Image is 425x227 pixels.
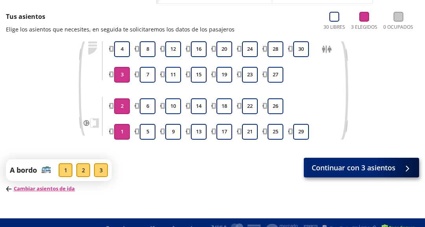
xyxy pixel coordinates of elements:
[140,67,155,83] button: 7
[383,24,413,31] p: 0 Ocupados
[216,41,232,57] button: 20
[242,98,258,114] button: 22
[304,158,419,177] button: Continuar con 3 asientos
[293,41,309,57] button: 30
[268,41,283,57] button: 28
[293,124,309,140] button: 29
[140,41,155,57] button: 8
[191,41,207,57] button: 16
[216,98,232,114] button: 18
[114,98,130,114] button: 2
[216,124,232,140] button: 17
[191,98,207,114] button: 14
[268,124,283,140] button: 25
[268,67,283,83] button: 27
[268,98,283,114] button: 26
[312,162,395,173] span: Continuar con 3 asientos
[242,67,258,83] button: 23
[165,41,181,57] button: 12
[165,98,181,114] button: 10
[114,124,130,140] button: 1
[323,24,345,31] p: 30 Libres
[242,41,258,57] button: 24
[165,67,181,83] button: 11
[140,98,155,114] button: 6
[6,25,235,33] p: Elige los asientos que necesites, en seguida te solicitaremos los datos de los pasajeros
[10,165,37,175] p: A bordo
[6,185,112,193] p: Cambiar asientos de ida
[140,124,155,140] button: 5
[165,124,181,140] button: 9
[191,124,207,140] button: 13
[59,163,72,177] div: 1
[6,12,235,21] p: Tus asientos
[114,67,130,83] button: 3
[351,24,377,31] p: 3 Elegidos
[76,163,90,177] div: 2
[94,163,108,177] div: 3
[242,124,258,140] button: 21
[216,67,232,83] button: 19
[114,41,130,57] button: 4
[379,181,417,219] iframe: Messagebird Livechat Widget
[191,67,207,83] button: 15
